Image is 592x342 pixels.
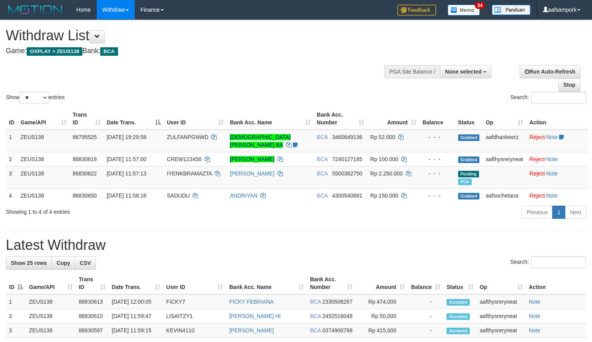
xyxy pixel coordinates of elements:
[163,309,226,323] td: LISAITZY1
[526,188,588,203] td: ·
[370,170,403,177] span: Rp 2.250.000
[529,192,545,199] a: Reject
[558,78,580,91] a: Stop
[322,313,352,319] span: Copy 2452516048 to clipboard
[356,294,408,309] td: Rp 474,000
[423,133,452,141] div: - - -
[529,170,545,177] a: Reject
[332,192,363,199] span: Copy 4300540681 to clipboard
[56,260,70,266] span: Copy
[226,272,307,294] th: Bank Acc. Name: activate to sort column ascending
[408,323,443,338] td: -
[477,323,526,338] td: aafthysreryneat
[317,156,328,162] span: BCA
[17,130,70,152] td: ZEUS138
[529,134,545,140] a: Reject
[109,294,163,309] td: [DATE] 12:00:05
[17,166,70,188] td: ZEUS138
[522,206,553,219] a: Previous
[447,299,470,306] span: Accepted
[167,192,190,199] span: SADUDU
[458,134,480,141] span: Grabbed
[26,272,76,294] th: Game/API: activate to sort column ascending
[370,156,398,162] span: Rp 100.000
[6,323,26,338] td: 3
[6,272,26,294] th: ID: activate to sort column descending
[356,272,408,294] th: Amount: activate to sort column ascending
[109,309,163,323] td: [DATE] 11:59:47
[26,323,76,338] td: ZEUS138
[419,108,455,130] th: Balance
[75,256,96,270] a: CSV
[227,108,314,130] th: Bank Acc. Name: activate to sort column ascending
[229,327,274,333] a: [PERSON_NAME]
[552,206,565,219] a: 1
[107,170,146,177] span: [DATE] 11:57:13
[529,299,541,305] a: Note
[6,166,17,188] td: 3
[164,108,227,130] th: User ID: activate to sort column ascending
[17,188,70,203] td: ZEUS138
[167,170,212,177] span: IYENKBRAMAZTA
[73,192,97,199] span: 86830650
[447,328,470,334] span: Accepted
[11,260,47,266] span: Show 25 rows
[332,170,363,177] span: Copy 5500362750 to clipboard
[477,294,526,309] td: aafthysreryneat
[526,152,588,166] td: ·
[109,323,163,338] td: [DATE] 11:59:15
[317,134,328,140] span: BCA
[477,272,526,294] th: Op: activate to sort column ascending
[332,134,363,140] span: Copy 3460649136 to clipboard
[370,192,398,199] span: Rp 150.000
[443,272,477,294] th: Status: activate to sort column ascending
[423,155,452,163] div: - - -
[107,134,146,140] span: [DATE] 19:29:58
[163,272,226,294] th: User ID: activate to sort column ascending
[492,5,530,15] img: panduan.png
[109,272,163,294] th: Date Trans.: activate to sort column ascending
[104,108,164,130] th: Date Trans.: activate to sort column descending
[310,327,321,333] span: BCA
[307,272,356,294] th: Bank Acc. Number: activate to sort column ascending
[230,156,274,162] a: [PERSON_NAME]
[529,327,541,333] a: Note
[229,313,281,319] a: [PERSON_NAME] HI
[408,272,443,294] th: Balance: activate to sort column ascending
[482,152,526,166] td: aafthysreryneat
[477,309,526,323] td: aafthysreryneat
[482,108,526,130] th: Op: activate to sort column ascending
[448,5,480,15] img: Button%20Memo.svg
[80,260,91,266] span: CSV
[565,206,586,219] a: Next
[27,47,82,56] span: OXPLAY > ZEUS138
[529,156,545,162] a: Reject
[397,5,436,15] img: Feedback.jpg
[6,92,65,103] label: Show entries
[408,294,443,309] td: -
[26,294,76,309] td: ZEUS138
[230,134,291,148] a: [DEMOGRAPHIC_DATA][PERSON_NAME] BA
[310,313,321,319] span: BCA
[6,188,17,203] td: 4
[230,170,274,177] a: [PERSON_NAME]
[167,134,208,140] span: ZULFANPGNWD
[76,272,109,294] th: Trans ID: activate to sort column ascending
[408,309,443,323] td: -
[6,108,17,130] th: ID
[531,92,586,103] input: Search:
[526,108,588,130] th: Action
[440,65,491,78] button: None selected
[322,299,352,305] span: Copy 2330508267 to clipboard
[332,156,363,162] span: Copy 7240127185 to clipboard
[76,294,109,309] td: 86830613
[73,170,97,177] span: 86830622
[445,69,482,75] span: None selected
[70,108,104,130] th: Trans ID: activate to sort column ascending
[6,256,52,270] a: Show 25 rows
[356,309,408,323] td: Rp 50,000
[100,47,118,56] span: BCA
[458,156,480,163] span: Grabbed
[546,156,558,162] a: Note
[6,309,26,323] td: 2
